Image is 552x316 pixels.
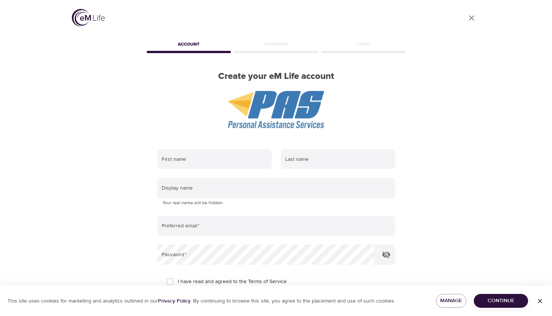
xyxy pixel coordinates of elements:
span: Manage [442,296,460,306]
button: Manage [436,294,466,308]
span: Continue [480,296,522,306]
img: logo [72,9,105,27]
h2: Create your eM Life account [145,71,407,82]
a: close [463,9,481,27]
button: Continue [474,294,528,308]
span: I have read and agreed to the [178,278,287,286]
p: Your real name will be hidden. [162,199,390,207]
a: Terms of Service [248,278,287,286]
img: PAS%20logo.png [228,91,324,128]
a: Privacy Policy [158,298,190,304]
